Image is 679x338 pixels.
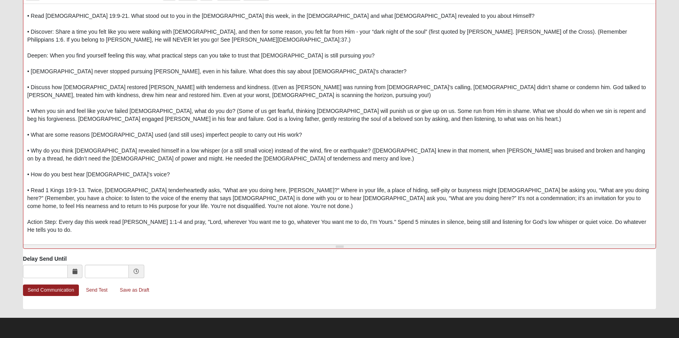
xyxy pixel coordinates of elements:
div: • When you sin and feel like you’ve failed [DEMOGRAPHIC_DATA], what do you do? (Some of us get fe... [27,107,652,123]
div: • Why do you think [DEMOGRAPHIC_DATA] revealed himself in a low whisper (or a still small voice) ... [27,147,652,162]
label: Delay Send Until [23,255,67,263]
div: • [DEMOGRAPHIC_DATA] never stopped pursuing [PERSON_NAME], even in his failure. What does this sa... [27,67,652,75]
div: Action Step: Every day this week read [PERSON_NAME] 1:1-4 and pray, "Lord, wherever You want me t... [27,218,652,234]
div: • Discuss how [DEMOGRAPHIC_DATA] restored [PERSON_NAME] with tenderness and kindness. (Even as [P... [27,75,652,99]
a: Send Communication [23,285,79,296]
div: Resize [23,245,656,248]
div: • Discover: Share a time you felt like you were walking with [DEMOGRAPHIC_DATA], and then for som... [27,28,652,44]
a: Save as Draft [115,284,154,296]
div: • What are some reasons [DEMOGRAPHIC_DATA] used (and still uses) imperfect people to carry out Hi... [27,131,652,139]
a: Send Test [81,284,113,296]
div: • Read 1 Kings 19:9-13. Twice, [DEMOGRAPHIC_DATA] tenderheartedly asks, "What are you doing here,... [27,186,652,210]
div: • How do you best hear [DEMOGRAPHIC_DATA]’s voice? [27,170,652,178]
div: • Read [DEMOGRAPHIC_DATA] 19:9-21. What stood out to you in the [DEMOGRAPHIC_DATA] this week, in ... [27,12,652,20]
div: Deepen: When you find yourself feeling this way, what practical steps can you take to trust that ... [27,52,652,59]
